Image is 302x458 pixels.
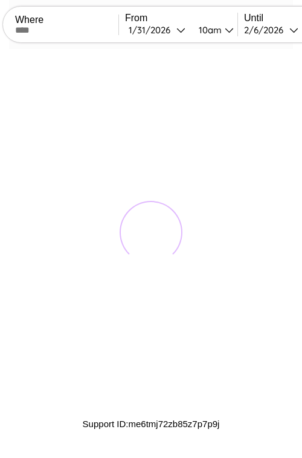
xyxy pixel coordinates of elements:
[193,24,225,36] div: 10am
[15,15,118,25] label: Where
[244,24,289,36] div: 2 / 6 / 2026
[125,24,189,36] button: 1/31/2026
[125,13,237,24] label: From
[83,416,220,432] p: Support ID: me6tmj72zb85z7p7p9j
[129,24,176,36] div: 1 / 31 / 2026
[189,24,237,36] button: 10am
